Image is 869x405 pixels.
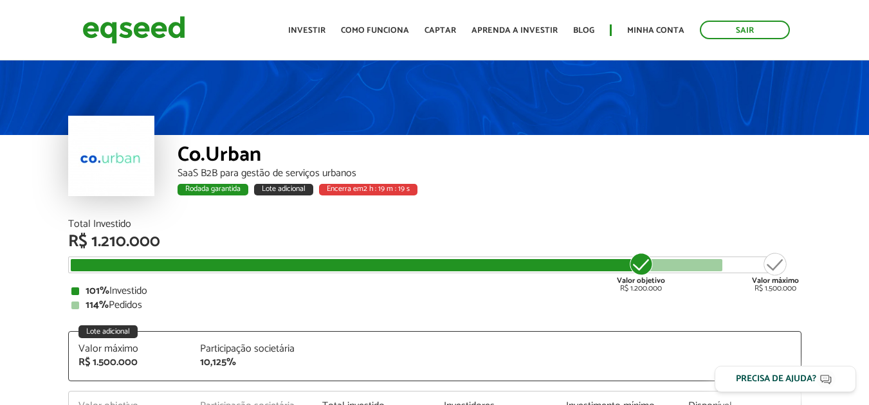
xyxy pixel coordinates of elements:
[68,219,801,230] div: Total Investido
[178,168,801,179] div: SaaS B2B para gestão de serviços urbanos
[617,274,665,287] strong: Valor objetivo
[200,344,303,354] div: Participação societária
[341,26,409,35] a: Como funciona
[78,344,181,354] div: Valor máximo
[178,145,801,168] div: Co.Urban
[573,26,594,35] a: Blog
[71,286,798,296] div: Investido
[178,184,248,195] div: Rodada garantida
[752,274,799,287] strong: Valor máximo
[700,21,790,39] a: Sair
[86,282,109,300] strong: 101%
[200,357,303,368] div: 10,125%
[319,184,417,195] div: Encerra em
[68,233,801,250] div: R$ 1.210.000
[78,357,181,368] div: R$ 1.500.000
[78,325,138,338] div: Lote adicional
[82,13,185,47] img: EqSeed
[86,296,109,314] strong: 114%
[288,26,325,35] a: Investir
[471,26,558,35] a: Aprenda a investir
[254,184,313,195] div: Lote adicional
[71,300,798,310] div: Pedidos
[617,251,665,292] div: R$ 1.200.000
[363,183,410,195] span: 2 h : 19 m : 19 s
[752,251,799,292] div: R$ 1.500.000
[627,26,684,35] a: Minha conta
[425,26,456,35] a: Captar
